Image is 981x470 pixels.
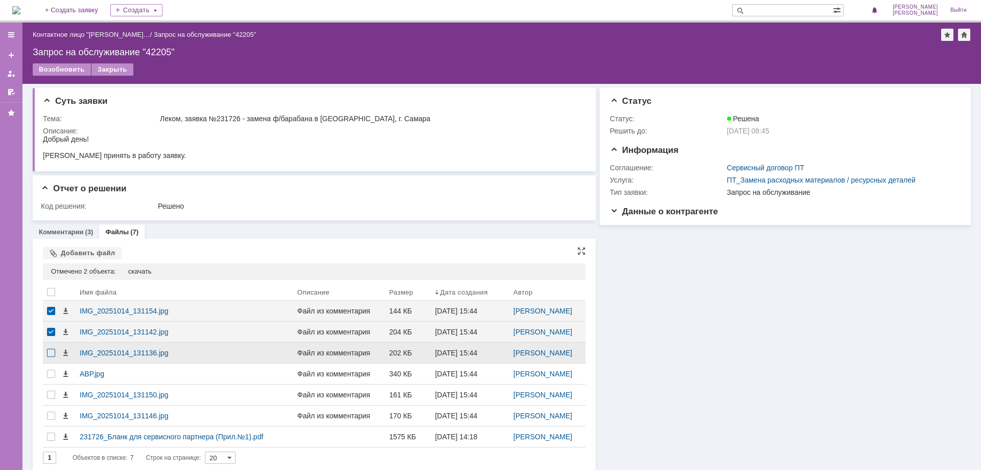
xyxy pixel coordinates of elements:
[43,127,582,135] div: Описание:
[513,288,533,296] div: Автор
[513,307,572,315] a: [PERSON_NAME]
[577,247,586,255] div: На всю страницу
[431,284,509,301] th: Дата создания
[51,267,116,276] div: Отмечено 2 объекта:
[158,202,580,210] div: Решено
[610,207,718,216] span: Данные о контрагенте
[727,115,759,123] span: Решена
[513,370,572,378] a: [PERSON_NAME]
[389,288,413,296] div: Размер
[727,164,804,172] a: Сервисный договор ПТ
[297,391,381,399] div: Файл из комментария
[893,4,938,10] span: [PERSON_NAME]
[39,228,84,236] a: Комментарии
[389,433,427,441] div: 1575 КБ
[61,349,69,357] span: Скачать файл
[160,115,580,123] div: Леком, заявка №231726 - замена ф/барабана в [GEOGRAPHIC_DATA], г. Самара
[893,10,938,16] span: [PERSON_NAME]
[61,307,69,315] span: Скачать файл
[130,228,138,236] div: (7)
[61,328,69,336] span: Скачать файл
[727,176,916,184] a: ПТ_Замена расходных материалов / ресурсных деталей
[61,433,69,441] span: Скачать файл
[3,47,19,63] a: Создать заявку
[389,349,427,357] div: 202 КБ
[76,284,293,301] th: Имя файла
[80,288,116,296] div: Имя файла
[33,31,150,38] a: Контактное лицо "[PERSON_NAME]…
[80,307,289,315] div: IMG_20251014_131154.jpg
[80,391,289,399] div: IMG_20251014_131150.jpg
[80,349,289,357] div: IMG_20251014_131136.jpg
[154,31,256,38] div: Запрос на обслуживание "42205"
[41,202,156,210] div: Код решения:
[110,4,162,16] div: Создать
[389,412,427,420] div: 170 КБ
[33,31,154,38] div: /
[385,284,431,301] th: Размер
[128,267,152,276] div: скачать
[105,228,129,236] a: Файлы
[610,145,679,155] span: Информация
[3,65,19,82] a: Мои заявки
[85,228,94,236] div: (3)
[80,433,289,441] div: 231726_Бланк для сервисного партнера (Прил.№1).pdf
[610,96,651,106] span: Статус
[297,288,330,296] div: Описание
[61,370,69,378] span: Скачать файл
[435,307,477,315] div: [DATE] 15:44
[513,433,572,441] a: [PERSON_NAME]
[389,307,427,315] div: 144 КБ
[61,412,69,420] span: Скачать файл
[80,328,289,336] div: IMG_20251014_131142.jpg
[435,391,477,399] div: [DATE] 15:44
[12,6,20,14] a: Перейти на домашнюю страницу
[435,349,477,357] div: [DATE] 15:44
[509,284,586,301] th: Автор
[958,29,970,41] div: Сделать домашней страницей
[33,47,971,57] div: Запрос на обслуживание "42205"
[440,288,487,296] div: Дата создания
[3,84,19,100] a: Мои согласования
[297,349,381,357] div: Файл из комментария
[610,127,725,135] div: Решить до:
[12,6,20,14] img: logo
[435,433,477,441] div: [DATE] 14:18
[41,184,126,193] span: Отчет о решении
[73,454,127,461] span: Объектов в списке:
[80,412,289,420] div: IMG_20251014_131146.jpg
[435,412,477,420] div: [DATE] 15:44
[610,164,725,172] div: Соглашение:
[130,452,134,464] div: 7
[61,391,69,399] span: Скачать файл
[435,370,477,378] div: [DATE] 15:44
[435,328,477,336] div: [DATE] 15:44
[513,412,572,420] a: [PERSON_NAME]
[833,5,843,14] span: Расширенный поиск
[80,370,289,378] div: АВР.jpg
[389,370,427,378] div: 340 КБ
[73,452,201,464] i: Строк на странице:
[389,328,427,336] div: 204 КБ
[610,176,725,184] div: Услуга:
[513,349,572,357] a: [PERSON_NAME]
[43,115,158,123] div: Тема:
[297,412,381,420] div: Файл из комментария
[727,127,769,135] span: [DATE] 08:45
[513,328,572,336] a: [PERSON_NAME]
[297,328,381,336] div: Файл из комментария
[297,370,381,378] div: Файл из комментария
[610,188,725,196] div: Тип заявки:
[941,29,953,41] div: Добавить в избранное
[43,96,107,106] span: Суть заявки
[610,115,725,123] div: Статус:
[727,188,955,196] div: Запрос на обслуживание
[297,307,381,315] div: Файл из комментария
[389,391,427,399] div: 161 КБ
[513,391,572,399] a: [PERSON_NAME]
